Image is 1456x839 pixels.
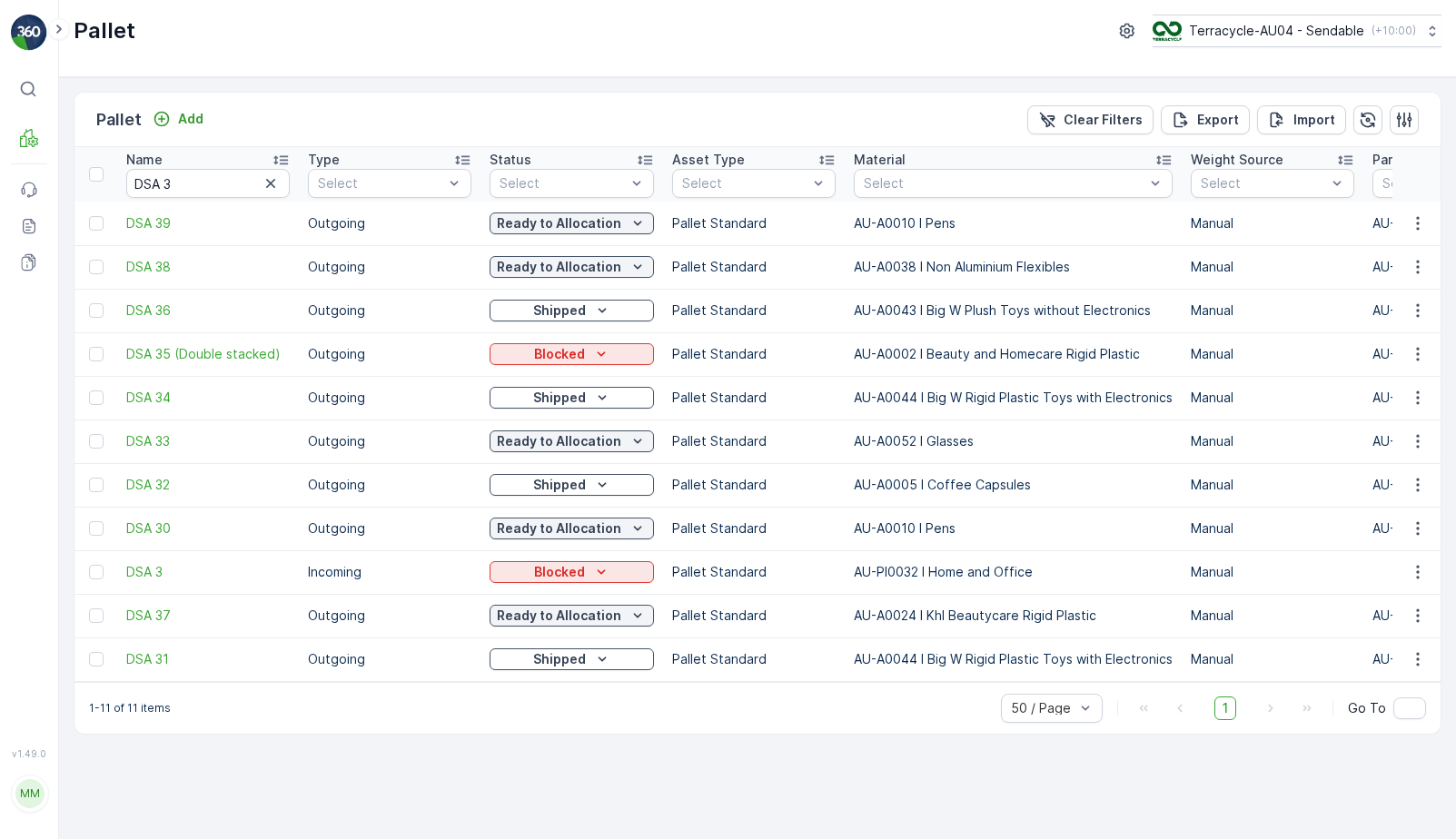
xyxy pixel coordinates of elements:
div: Toggle Row Selected [89,478,104,492]
button: Clear Filters [1027,105,1154,134]
td: Pallet Standard [663,507,845,550]
div: Toggle Row Selected [89,652,104,666]
td: Pallet Standard [663,376,845,419]
td: Pallet Standard [663,550,845,594]
span: 1 [1214,696,1236,720]
button: Ready to Allocation [490,256,654,278]
p: ( +10:00 ) [1372,24,1416,38]
a: DSA 37 [126,607,290,625]
p: Select [864,174,1144,192]
p: Clear Filters [1064,111,1143,129]
p: Blocked [534,345,585,363]
p: Terracycle-AU04 - Sendable [1189,22,1364,40]
p: Export [1197,111,1239,129]
span: DSA 34 [126,389,290,407]
p: Select [682,174,807,192]
button: Ready to Allocation [490,605,654,627]
p: Shipped [533,301,586,320]
p: Type [308,151,340,169]
td: AU-A0038 I Non Aluminium Flexibles [845,245,1182,289]
a: DSA 33 [126,432,290,450]
span: v 1.49.0 [11,748,47,759]
td: Manual [1182,463,1363,507]
button: Terracycle-AU04 - Sendable(+10:00) [1153,15,1441,47]
td: AU-A0005 I Coffee Capsules [845,463,1182,507]
td: Pallet Standard [663,463,845,507]
td: Pallet Standard [663,245,845,289]
td: Manual [1182,594,1363,637]
td: Manual [1182,507,1363,550]
input: Search [126,169,290,198]
td: Manual [1182,637,1363,681]
td: AU-A0044 I Big W Rigid Plastic Toys with Electronics [845,637,1182,681]
td: AU-A0010 I Pens [845,507,1182,550]
div: Toggle Row Selected [89,521,104,536]
button: Import [1257,105,1346,134]
p: Ready to Allocation [497,519,621,538]
a: DSA 31 [126,650,290,668]
span: DSA 30 [126,519,290,538]
td: Manual [1182,202,1363,245]
p: Import [1293,111,1335,129]
button: Shipped [490,300,654,321]
button: Ready to Allocation [490,518,654,539]
button: Shipped [490,474,654,496]
button: Ready to Allocation [490,212,654,234]
div: Toggle Row Selected [89,216,104,231]
p: Select [1201,174,1326,192]
td: Pallet Standard [663,594,845,637]
td: Outgoing [299,289,480,332]
td: Outgoing [299,419,480,463]
div: Toggle Row Selected [89,390,104,405]
a: DSA 36 [126,301,290,320]
p: Name [126,151,163,169]
p: Pallet [74,16,135,45]
td: Manual [1182,419,1363,463]
button: Export [1161,105,1250,134]
button: Blocked [490,343,654,365]
td: AU-PI0032 I Home and Office [845,550,1182,594]
p: Shipped [533,476,586,494]
div: Toggle Row Selected [89,303,104,318]
button: Shipped [490,387,654,409]
td: Pallet Standard [663,289,845,332]
p: Weight Source [1191,151,1283,169]
button: Add [145,108,211,130]
td: Manual [1182,332,1363,376]
p: Blocked [534,563,585,581]
p: Ready to Allocation [497,214,621,232]
p: Ready to Allocation [497,432,621,450]
span: DSA 3 [126,563,290,581]
a: DSA 35 (Double stacked) [126,345,290,363]
button: MM [11,763,47,824]
td: AU-A0010 I Pens [845,202,1182,245]
div: MM [15,779,45,808]
td: AU-A0024 I Khl Beautycare Rigid Plastic [845,594,1182,637]
td: Incoming [299,550,480,594]
td: Outgoing [299,507,480,550]
td: Outgoing [299,245,480,289]
p: Shipped [533,389,586,407]
td: Outgoing [299,637,480,681]
td: Outgoing [299,463,480,507]
p: 1-11 of 11 items [89,701,171,716]
p: Shipped [533,650,586,668]
td: AU-A0043 I Big W Plush Toys without Electronics [845,289,1182,332]
td: Pallet Standard [663,332,845,376]
p: Add [178,110,203,128]
p: Select [500,174,626,192]
td: Outgoing [299,332,480,376]
a: DSA 32 [126,476,290,494]
div: Toggle Row Selected [89,608,104,623]
img: terracycle_logo.png [1153,21,1182,41]
button: Shipped [490,648,654,670]
a: DSA 39 [126,214,290,232]
div: Toggle Row Selected [89,565,104,579]
td: Outgoing [299,594,480,637]
p: Pallet [96,107,142,133]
